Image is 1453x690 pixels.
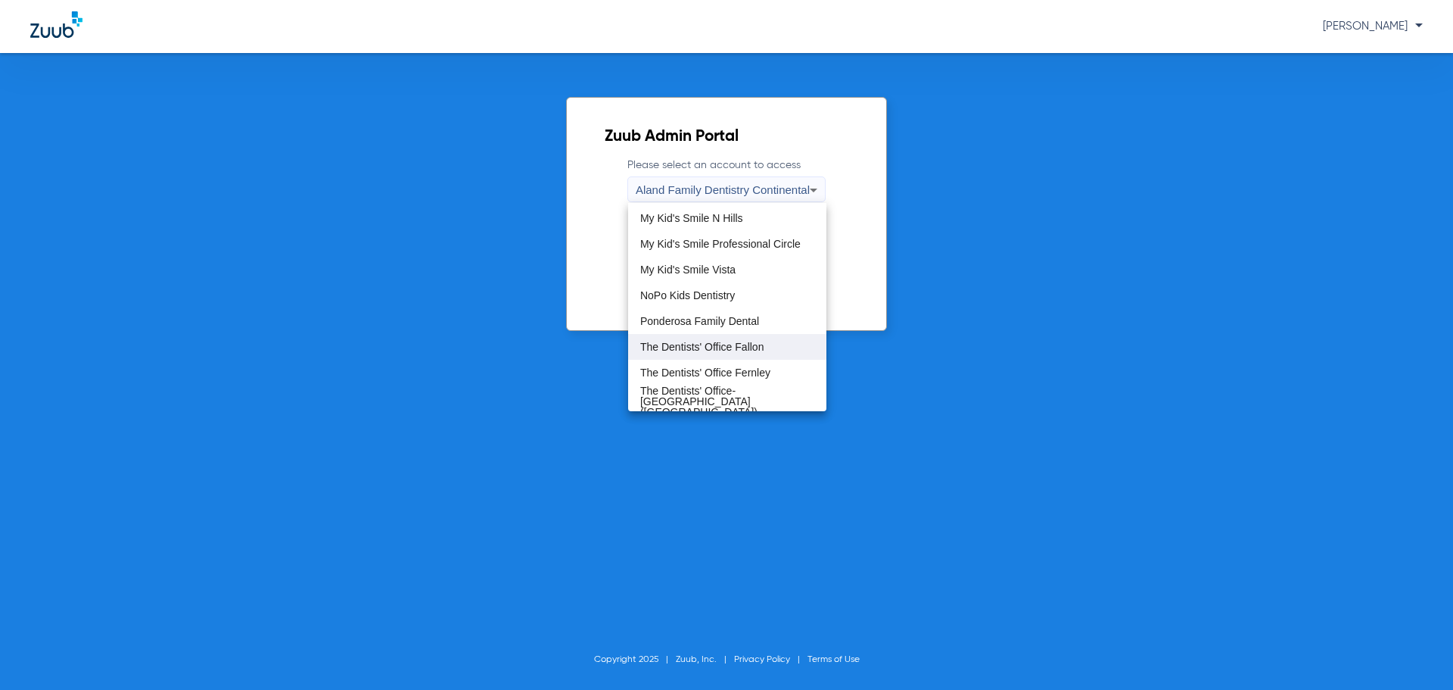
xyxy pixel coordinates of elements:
[640,213,743,223] span: My Kid's Smile N Hills
[640,386,814,417] span: The Dentists' Office-[GEOGRAPHIC_DATA] ([GEOGRAPHIC_DATA])
[640,239,801,249] span: My Kid's Smile Professional Circle
[640,316,759,326] span: Ponderosa Family Dental
[640,342,764,352] span: The Dentists' Office Fallon
[640,290,735,301] span: NoPo Kids Dentistry
[640,367,770,378] span: The Dentists' Office Fernley
[640,264,736,275] span: My Kid's Smile Vista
